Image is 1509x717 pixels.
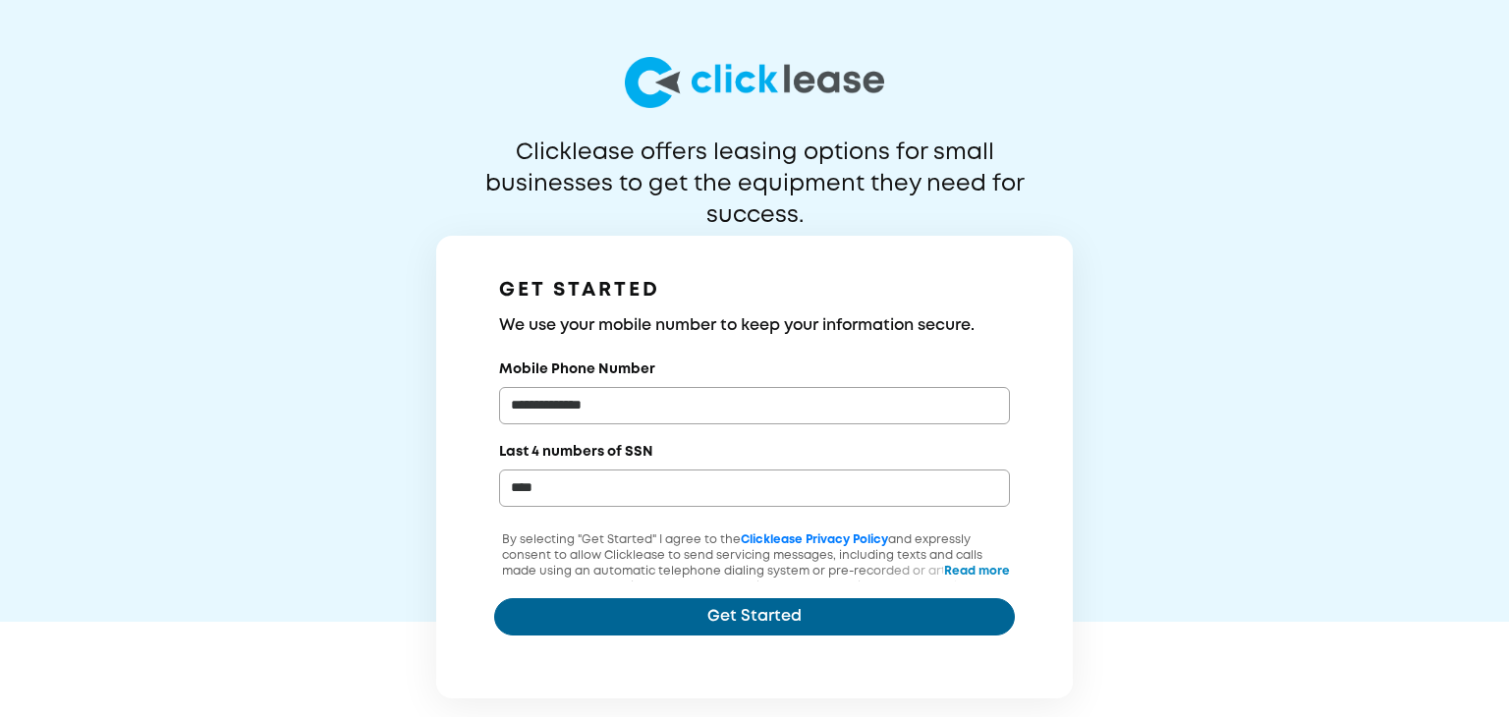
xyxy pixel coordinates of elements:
[741,534,888,545] a: Clicklease Privacy Policy
[437,138,1072,200] p: Clicklease offers leasing options for small businesses to get the equipment they need for success.
[494,598,1015,635] button: Get Started
[625,57,884,108] img: logo-larg
[499,359,655,379] label: Mobile Phone Number
[499,314,1010,338] h3: We use your mobile number to keep your information secure.
[494,532,1015,627] p: By selecting "Get Started" I agree to the and expressly consent to allow Clicklease to send servi...
[499,442,653,462] label: Last 4 numbers of SSN
[499,275,1010,306] h1: GET STARTED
